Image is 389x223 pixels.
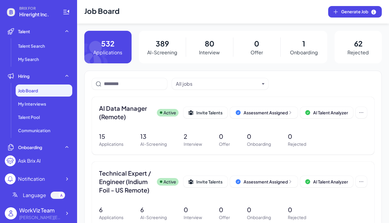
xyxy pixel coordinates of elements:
[302,38,305,49] p: 1
[184,141,202,147] p: Interview
[288,141,306,147] p: Rejected
[288,205,306,214] p: 0
[99,205,123,214] p: 6
[163,110,176,116] p: Active
[176,80,260,88] button: All jobs
[288,132,306,141] p: 0
[290,49,318,56] p: Onboarding
[254,38,259,49] p: 0
[244,179,293,185] div: Assessment Assigned
[199,49,220,56] p: Interview
[18,127,50,133] span: Communication
[184,205,202,214] p: 0
[219,132,230,141] p: 0
[205,38,214,49] p: 80
[300,176,353,187] button: AI Talent Analyzer
[230,107,298,118] button: Assessment Assigned
[19,6,55,11] span: BRIX FOR
[99,104,152,121] span: AI Data Manager (Remote)
[99,214,123,221] p: Applications
[18,157,41,164] div: Ask Brix AI
[18,88,38,94] span: Job Board
[244,110,293,116] div: Assessment Assigned
[247,141,271,147] p: Onboarding
[18,101,46,107] span: My Interviews
[251,49,263,56] p: Offer
[313,110,348,115] span: AI Talent Analyzer
[18,114,40,120] span: Talent Pool
[219,141,230,147] p: Offer
[288,214,306,221] p: Rejected
[147,49,177,56] p: AI-Screening
[184,214,202,221] p: Interview
[300,107,353,118] button: AI Talent Analyzer
[313,179,348,184] span: AI Talent Analyzer
[163,179,176,185] p: Active
[140,214,167,221] p: AI-Screening
[99,132,123,141] p: 15
[341,8,377,15] span: Generate Job
[247,205,271,214] p: 0
[247,132,271,141] p: 0
[140,132,167,141] p: 13
[196,110,223,115] span: Invite Talents
[247,214,271,221] p: Onboarding
[354,38,363,49] p: 62
[176,80,192,88] div: All jobs
[18,175,45,183] div: Notification
[183,176,228,187] button: Invite Talents
[99,169,152,194] span: Technical Expert / Engineer (Indium Foil - US Remote)
[18,144,42,150] span: Onboarding
[5,207,17,219] img: user_logo.png
[18,43,45,49] span: Talent Search
[184,132,202,141] p: 2
[219,214,230,221] p: Offer
[19,214,61,221] div: alex@joinbrix.com
[23,192,46,199] span: Language
[219,205,230,214] p: 0
[18,73,30,79] span: Hiring
[328,6,382,18] button: Generate Job
[183,107,228,118] button: Invite Talents
[19,206,61,214] div: WorkViz Team
[18,28,30,34] span: Talent
[347,49,369,56] p: Rejected
[19,11,55,18] span: Hireright Inc.
[230,176,298,187] button: Assessment Assigned
[156,38,169,49] p: 389
[99,141,123,147] p: Applications
[140,141,167,147] p: AI-Screening
[18,56,39,62] span: My Search
[140,205,167,214] p: 6
[196,179,223,184] span: Invite Talents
